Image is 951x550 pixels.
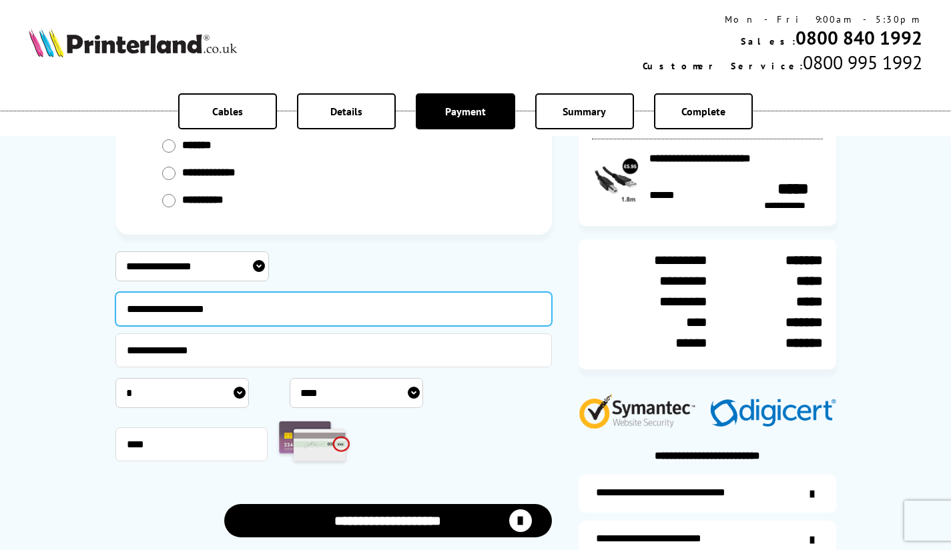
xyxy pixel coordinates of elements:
[445,105,486,118] span: Payment
[681,105,725,118] span: Complete
[796,25,922,50] a: 0800 840 1992
[741,35,796,47] span: Sales:
[643,60,803,72] span: Customer Service:
[579,475,836,513] a: additional-ink
[29,28,237,57] img: Printerland Logo
[212,105,243,118] span: Cables
[643,13,922,25] div: Mon - Fri 9:00am - 5:30pm
[563,105,606,118] span: Summary
[330,105,362,118] span: Details
[803,50,922,75] span: 0800 995 1992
